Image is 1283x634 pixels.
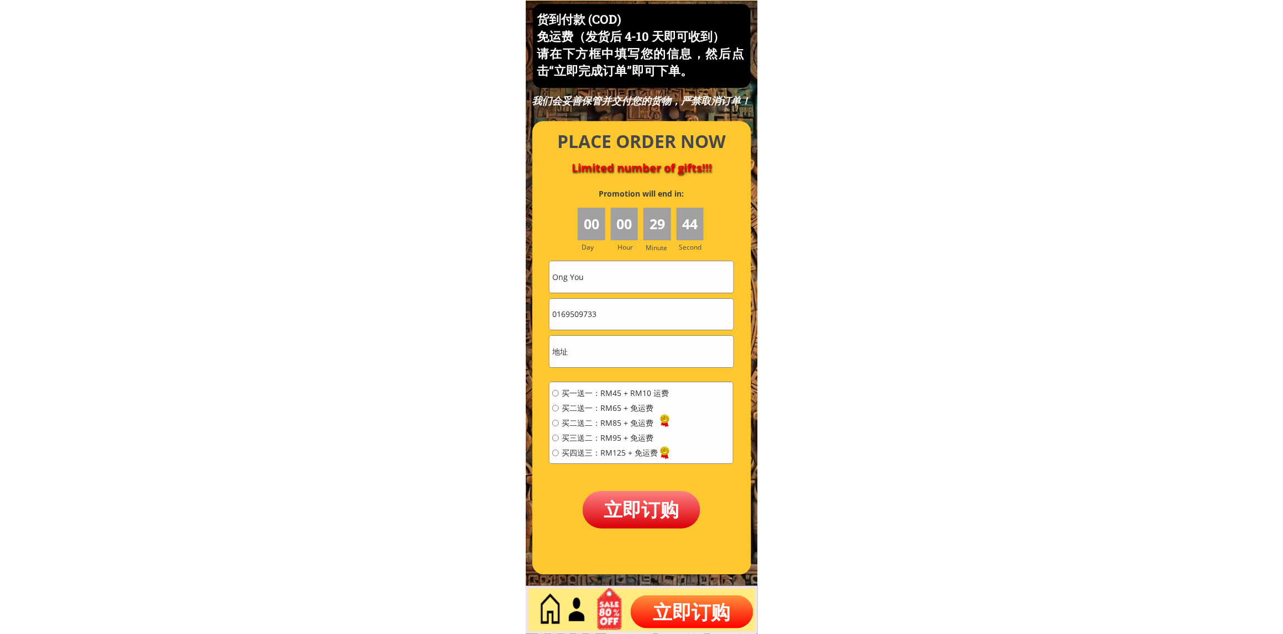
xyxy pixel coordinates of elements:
h3: Second [679,242,706,252]
span: 买三送二：RM95 + 免运费 [562,434,669,442]
input: 姓名 [550,261,733,292]
h3: Hour [617,242,641,252]
input: 地址 [550,336,733,367]
span: 买一送一：RM45 + RM10 运费 [562,389,669,397]
h3: Promotion will end in: [579,188,704,200]
p: 立即订购 [583,491,701,528]
p: 立即订购 [631,595,753,628]
span: 买四送三：RM125 + 免运费 [562,449,669,457]
h4: PLACE ORDER NOW [545,129,738,154]
h3: 货到付款 (COD) 免运费（发货后 4-10 天即可收到） 请在下方框中填写您的信息，然后点击“立即完成订单”即可下单。 [537,11,744,79]
span: 买二送一：RM65 + 免运费 [562,404,669,412]
h4: Limited number of gifts!!! [545,161,738,175]
h3: Day [582,242,609,252]
span: 买二送二：RM85 + 免运费 [562,419,669,427]
input: 电话 [550,299,733,330]
div: 我们会妥善保管并交付您的货物，严禁取消订单！ [531,94,752,107]
h3: Minute [646,242,670,253]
